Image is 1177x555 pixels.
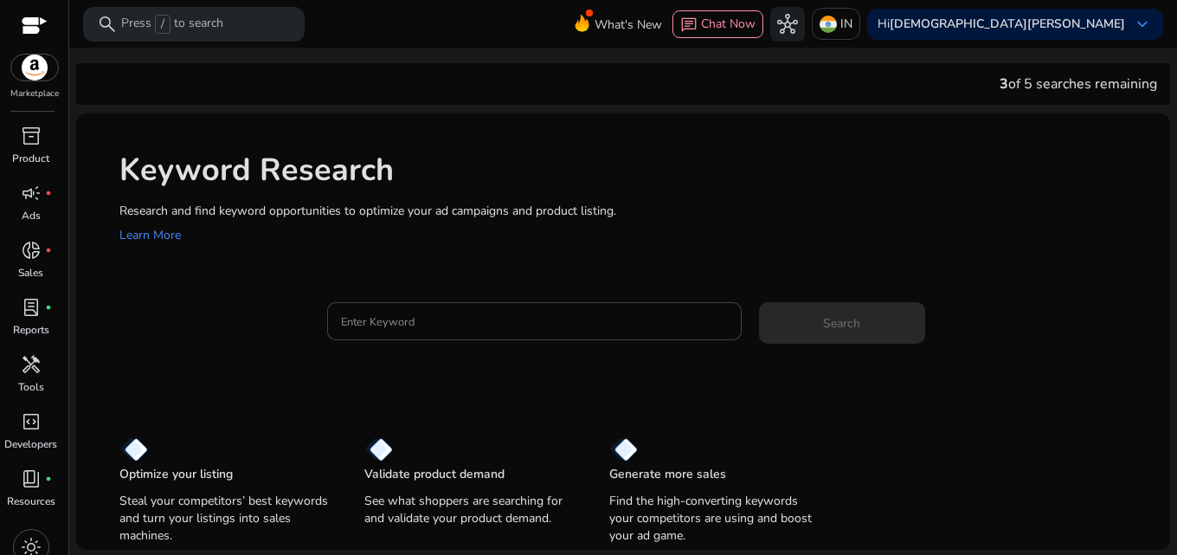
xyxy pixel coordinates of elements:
span: book_4 [21,468,42,489]
img: diamond.svg [119,437,148,461]
p: Research and find keyword opportunities to optimize your ad campaigns and product listing. [119,202,1153,220]
h1: Keyword Research [119,152,1153,189]
span: keyboard_arrow_down [1132,14,1153,35]
p: Hi [878,18,1125,30]
p: Tools [18,379,44,395]
p: Sales [18,265,43,281]
span: code_blocks [21,411,42,432]
span: fiber_manual_record [45,304,52,311]
p: Generate more sales [609,466,726,483]
span: hub [777,14,798,35]
p: Steal your competitors’ best keywords and turn your listings into sales machines. [119,493,330,545]
a: Learn More [119,227,181,243]
p: IN [840,9,852,39]
img: amazon.svg [11,55,58,81]
span: Chat Now [701,16,756,32]
span: fiber_manual_record [45,190,52,197]
img: diamond.svg [364,437,393,461]
span: What's New [595,10,662,40]
span: lab_profile [21,297,42,318]
p: Validate product demand [364,466,505,483]
span: campaign [21,183,42,203]
p: Find the high-converting keywords your competitors are using and boost your ad game. [609,493,820,545]
span: search [97,14,118,35]
span: inventory_2 [21,126,42,146]
span: fiber_manual_record [45,247,52,254]
img: in.svg [820,16,837,33]
p: Resources [7,494,55,509]
span: handyman [21,354,42,375]
p: Ads [22,208,41,223]
img: diamond.svg [609,437,638,461]
span: / [155,15,170,34]
div: of 5 searches remaining [1000,74,1157,94]
p: Marketplace [10,87,59,100]
p: Press to search [121,15,223,34]
span: 3 [1000,74,1008,94]
span: donut_small [21,240,42,261]
b: [DEMOGRAPHIC_DATA][PERSON_NAME] [890,16,1125,32]
button: chatChat Now [672,10,763,38]
p: Optimize your listing [119,466,233,483]
p: Reports [13,322,49,338]
p: See what shoppers are searching for and validate your product demand. [364,493,575,527]
span: chat [680,16,698,34]
p: Developers [4,436,57,452]
span: fiber_manual_record [45,475,52,482]
p: Product [12,151,49,166]
button: hub [770,7,805,42]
